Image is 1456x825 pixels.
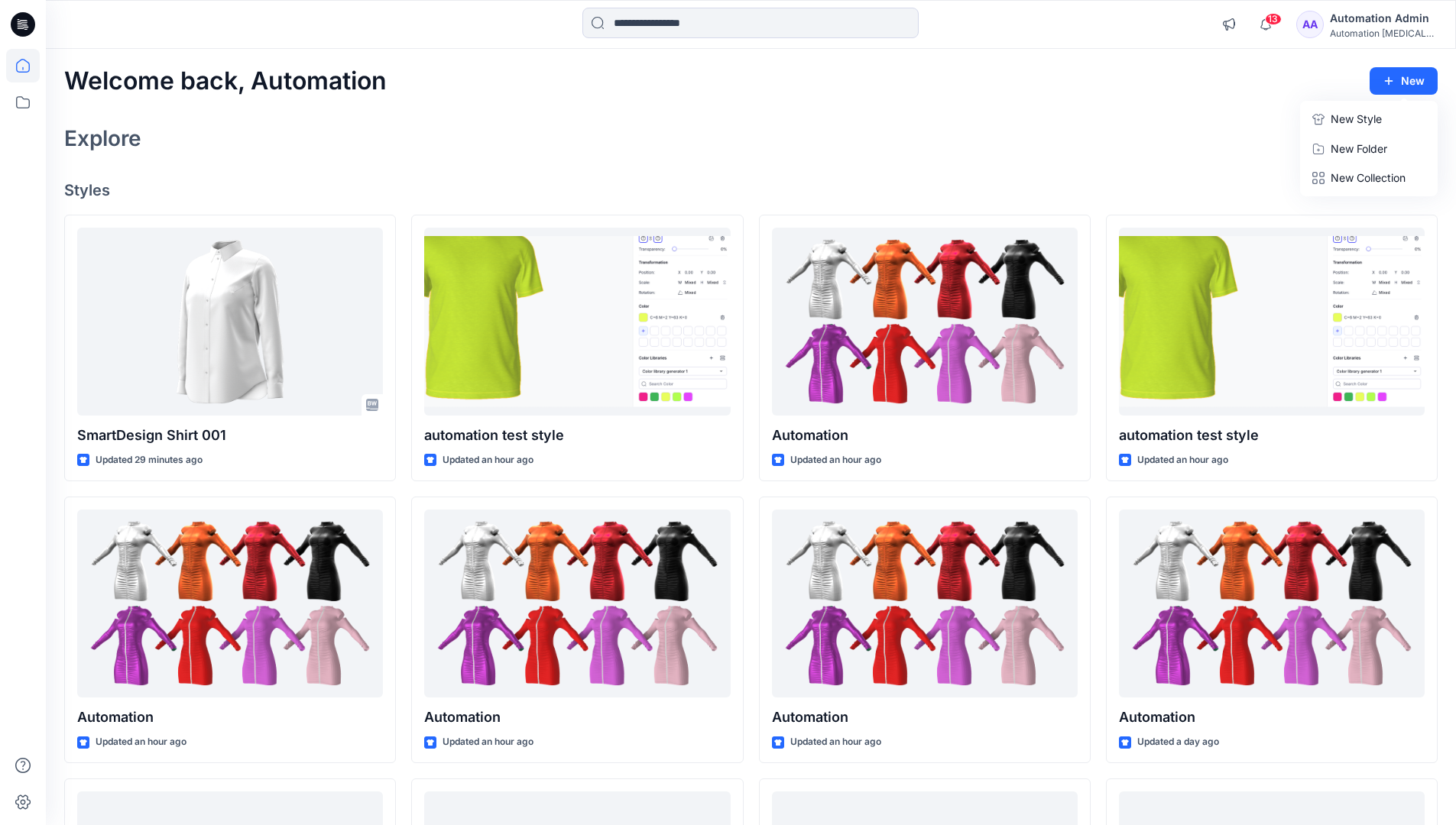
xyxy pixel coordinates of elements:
[96,452,203,468] p: Updated 29 minutes ago
[772,510,1078,698] a: Automation
[424,425,730,446] p: automation test style
[772,707,1078,728] p: Automation
[1119,707,1425,728] p: Automation
[1331,110,1382,128] p: New Style
[1296,11,1324,38] div: AA
[1330,27,1437,39] div: Automation [MEDICAL_DATA]...
[1331,141,1387,157] p: New Folder
[424,228,730,416] a: automation test style
[1119,425,1425,446] p: automation test style
[424,707,730,728] p: Automation
[64,67,387,95] h2: Welcome back, Automation
[772,425,1078,446] p: Automation
[424,510,730,698] a: Automation
[77,425,383,446] p: SmartDesign Shirt 001
[1303,104,1435,134] a: New Style
[77,510,383,698] a: Automation
[77,228,383,416] a: SmartDesign Shirt 001
[772,228,1078,416] a: Automation
[96,734,186,750] p: Updated an hour ago
[64,126,141,150] h2: Explore
[77,707,383,728] p: Automation
[1330,9,1437,27] div: Automation Admin
[1119,510,1425,698] a: Automation
[1265,13,1282,25] span: 13
[1137,734,1219,750] p: Updated a day ago
[1119,228,1425,416] a: automation test style
[790,452,881,468] p: Updated an hour ago
[1137,452,1228,468] p: Updated an hour ago
[1331,169,1406,187] p: New Collection
[443,452,533,468] p: Updated an hour ago
[790,734,881,750] p: Updated an hour ago
[64,181,1438,199] h4: Styles
[443,734,533,750] p: Updated an hour ago
[1370,67,1438,95] button: New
